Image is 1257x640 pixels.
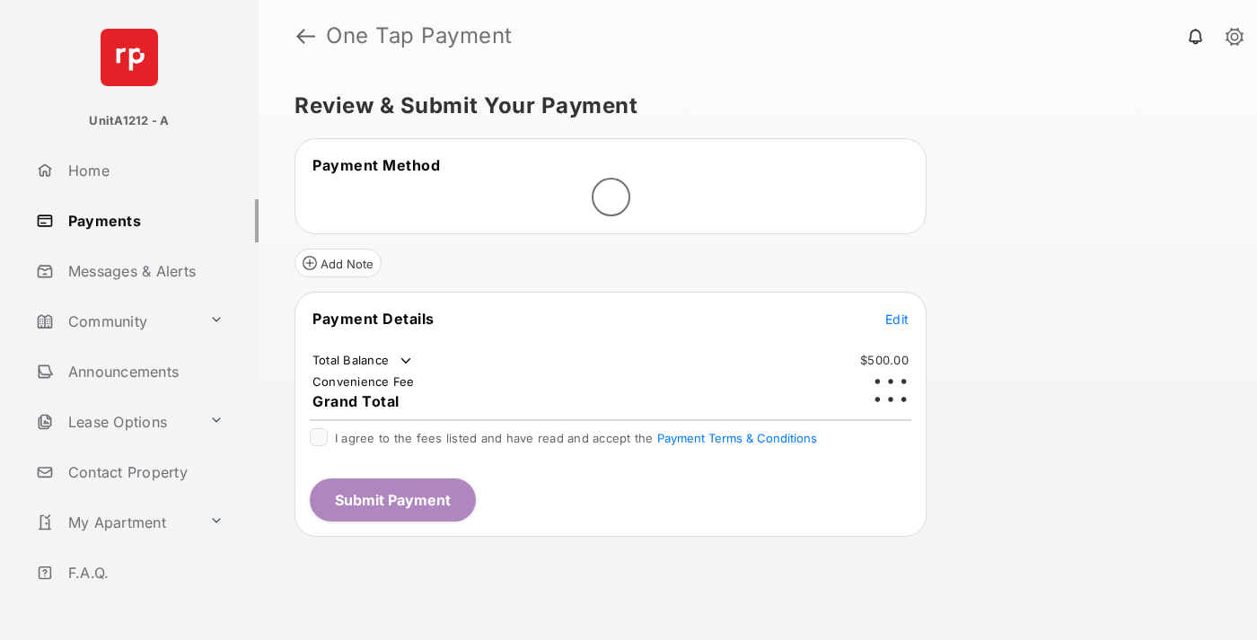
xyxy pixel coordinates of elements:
[29,300,202,343] a: Community
[312,310,435,328] span: Payment Details
[294,249,382,277] button: Add Note
[29,501,202,544] a: My Apartment
[29,149,259,192] a: Home
[885,310,909,328] button: Edit
[326,25,513,47] strong: One Tap Payment
[294,95,1207,117] h5: Review & Submit Your Payment
[89,112,169,130] p: UnitA1212 - A
[859,352,910,368] td: $500.00
[312,373,416,390] td: Convenience Fee
[312,156,440,174] span: Payment Method
[29,451,259,494] a: Contact Property
[101,29,158,86] img: svg+xml;base64,PHN2ZyB4bWxucz0iaHR0cDovL3d3dy53My5vcmcvMjAwMC9zdmciIHdpZHRoPSI2NCIgaGVpZ2h0PSI2NC...
[312,352,415,370] td: Total Balance
[29,400,202,443] a: Lease Options
[335,431,817,445] span: I agree to the fees listed and have read and accept the
[29,350,259,393] a: Announcements
[885,311,909,327] span: Edit
[29,551,259,594] a: F.A.Q.
[29,199,259,242] a: Payments
[312,392,400,410] span: Grand Total
[657,431,817,445] button: I agree to the fees listed and have read and accept the
[29,250,259,293] a: Messages & Alerts
[310,478,476,522] button: Submit Payment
